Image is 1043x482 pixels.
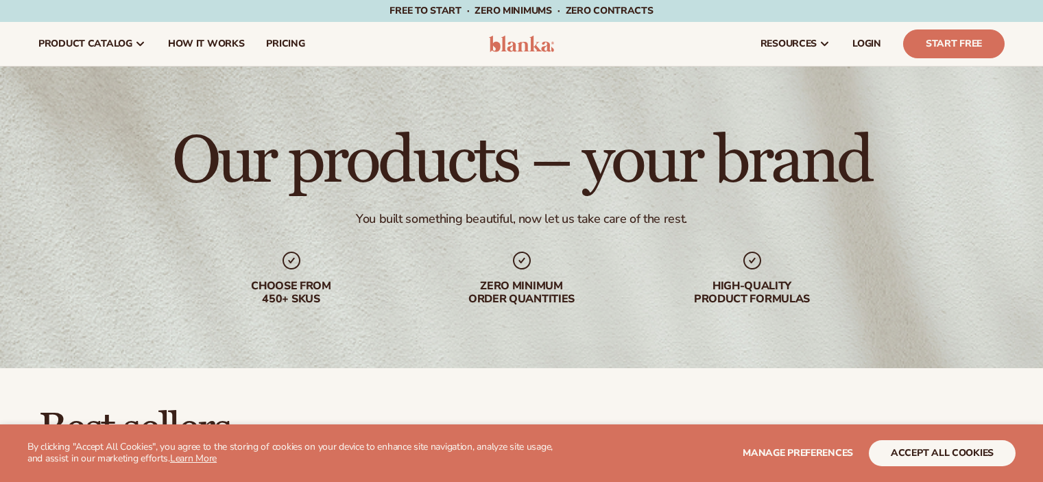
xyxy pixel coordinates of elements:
[38,38,132,49] span: product catalog
[157,22,256,66] a: How It Works
[903,29,1005,58] a: Start Free
[27,442,568,465] p: By clicking "Accept All Cookies", you agree to the storing of cookies on your device to enhance s...
[841,22,892,66] a: LOGIN
[38,407,405,453] h2: Best sellers
[750,22,841,66] a: resources
[168,38,245,49] span: How It Works
[760,38,817,49] span: resources
[489,36,554,52] img: logo
[356,211,687,227] div: You built something beautiful, now let us take care of the rest.
[27,22,157,66] a: product catalog
[170,452,217,465] a: Learn More
[434,280,610,306] div: Zero minimum order quantities
[743,440,853,466] button: Manage preferences
[852,38,881,49] span: LOGIN
[743,446,853,459] span: Manage preferences
[204,280,379,306] div: Choose from 450+ Skus
[389,4,653,17] span: Free to start · ZERO minimums · ZERO contracts
[869,440,1016,466] button: accept all cookies
[664,280,840,306] div: High-quality product formulas
[172,129,871,195] h1: Our products – your brand
[266,38,304,49] span: pricing
[255,22,315,66] a: pricing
